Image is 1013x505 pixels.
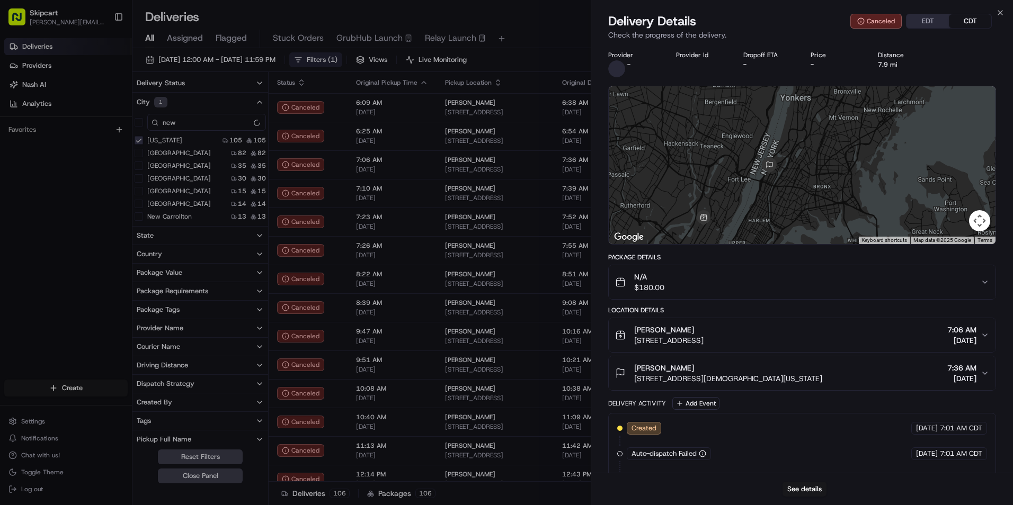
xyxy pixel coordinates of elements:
div: Distance [878,51,928,59]
div: Price [811,51,861,59]
div: Provider Id [676,51,726,59]
span: 7:36 AM [947,363,976,373]
button: [PERSON_NAME][STREET_ADDRESS]7:06 AM[DATE] [609,318,996,352]
p: Check the progress of the delivery. [608,30,996,40]
span: [PERSON_NAME] [634,324,694,335]
button: Keyboard shortcuts [861,237,907,244]
span: 7:01 AM CDT [940,449,982,458]
button: EDT [907,14,949,28]
div: Provider [608,51,659,59]
span: Auto-dispatch Failed [632,449,697,458]
img: Google [611,230,646,244]
div: Dropoff ETA [743,51,794,59]
span: 7:01 AM CDT [940,423,982,433]
button: N/A$180.00 [609,265,996,299]
span: [PERSON_NAME] [634,363,694,373]
span: Created [632,423,656,433]
button: Map camera controls [969,210,990,231]
div: Delivery Activity [608,399,666,408]
span: [DATE] [916,423,938,433]
div: - [743,60,794,69]
span: [STREET_ADDRESS] [634,335,704,346]
span: Delivery Details [608,13,696,30]
button: CDT [949,14,991,28]
span: - [627,60,630,69]
button: [PERSON_NAME][STREET_ADDRESS][DEMOGRAPHIC_DATA][US_STATE]7:36 AM[DATE] [609,356,996,390]
div: - [811,60,861,69]
span: [DATE] [947,335,976,346]
button: Add Event [672,397,719,410]
button: See details [783,482,827,497]
div: Location Details [608,306,996,314]
a: Open this area in Google Maps (opens a new window) [611,230,646,244]
span: $180.00 [634,282,664,293]
a: Terms (opens in new tab) [978,237,992,243]
div: Package Details [608,253,996,261]
span: [DATE] [916,449,938,458]
span: [DATE] [947,373,976,384]
button: Canceled [850,14,902,29]
span: 7:06 AM [947,324,976,335]
div: 7.9 mi [878,60,928,69]
span: N/A [634,272,664,282]
span: Map data ©2025 Google [913,237,971,243]
span: [STREET_ADDRESS][DEMOGRAPHIC_DATA][US_STATE] [634,373,822,384]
